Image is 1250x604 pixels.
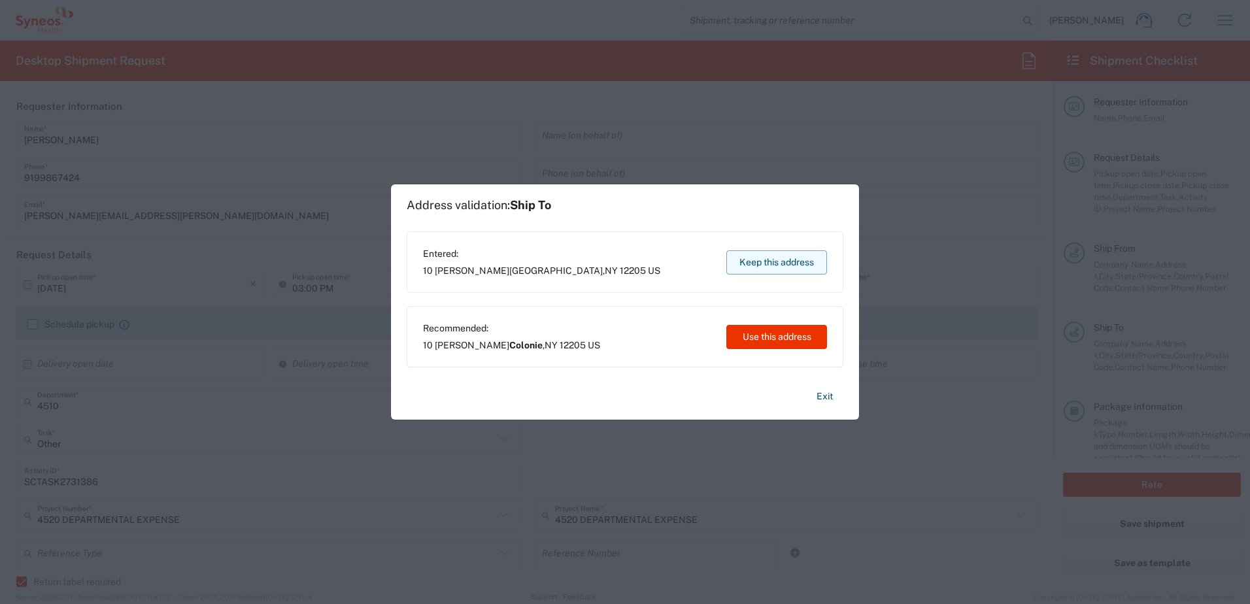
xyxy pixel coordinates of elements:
[509,340,543,350] span: Colonie
[407,198,551,212] h1: Address validation:
[648,265,660,276] span: US
[423,265,660,277] span: 10 [PERSON_NAME] ,
[423,322,600,334] span: Recommended:
[588,340,600,350] span: US
[423,339,600,351] span: 10 [PERSON_NAME] ,
[560,340,586,350] span: 12205
[620,265,646,276] span: 12205
[509,265,603,276] span: [GEOGRAPHIC_DATA]
[726,325,827,349] button: Use this address
[605,265,618,276] span: NY
[726,250,827,275] button: Keep this address
[806,385,843,408] button: Exit
[510,198,551,212] span: Ship To
[423,248,660,260] span: Entered:
[545,340,558,350] span: NY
